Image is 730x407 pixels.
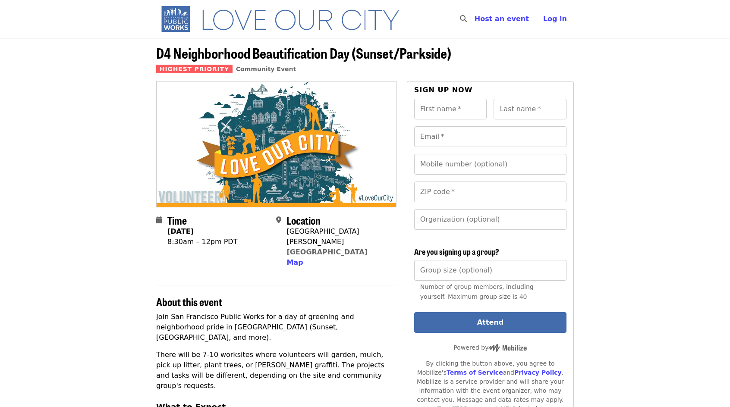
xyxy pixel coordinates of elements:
[156,43,451,63] span: D4 Neighborhood Beautification Day (Sunset/Parkside)
[488,344,527,352] img: Powered by Mobilize
[536,10,574,28] button: Log in
[414,182,566,202] input: ZIP code
[156,216,162,224] i: calendar icon
[156,312,396,343] p: Join San Francisco Public Works for a day of greening and neighborhood pride in [GEOGRAPHIC_DATA]...
[414,312,566,333] button: Attend
[420,283,534,300] span: Number of group members, including yourself. Maximum group size is 40
[157,81,396,207] img: D4 Neighborhood Beautification Day (Sunset/Parkside) organized by SF Public Works
[414,154,566,175] input: Mobile number (optional)
[236,66,296,72] a: Community Event
[475,15,529,23] a: Host an event
[414,260,566,281] input: [object Object]
[472,9,479,29] input: Search
[447,369,503,376] a: Terms of Service
[460,15,467,23] i: search icon
[514,369,562,376] a: Privacy Policy
[414,86,473,94] span: Sign up now
[156,294,222,309] span: About this event
[167,237,237,247] div: 8:30am – 12pm PDT
[286,226,389,247] div: [GEOGRAPHIC_DATA][PERSON_NAME]
[167,213,187,228] span: Time
[543,15,567,23] span: Log in
[414,209,566,230] input: Organization (optional)
[276,216,281,224] i: map-marker-alt icon
[286,257,303,268] button: Map
[156,350,396,391] p: There will be 7-10 worksites where volunteers will garden, mulch, pick up litter, plant trees, or...
[156,5,412,33] img: SF Public Works - Home
[494,99,566,119] input: Last name
[286,213,321,228] span: Location
[286,258,303,266] span: Map
[414,246,499,257] span: Are you signing up a group?
[414,99,487,119] input: First name
[414,126,566,147] input: Email
[156,65,233,73] span: Highest Priority
[167,227,194,235] strong: [DATE]
[453,344,527,351] span: Powered by
[286,248,367,256] a: [GEOGRAPHIC_DATA]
